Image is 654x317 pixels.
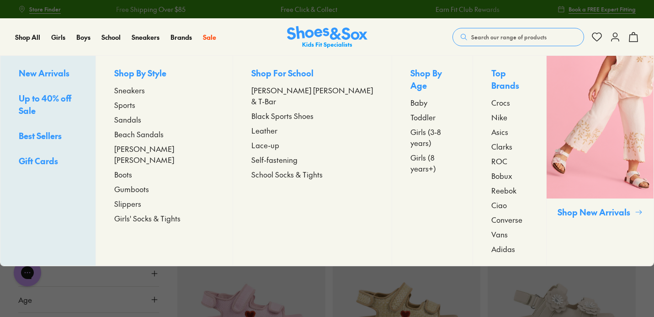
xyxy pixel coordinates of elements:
a: Sports [114,99,214,110]
a: Ciao [491,199,528,210]
span: Best Sellers [19,130,62,141]
a: Girls [51,32,65,42]
span: Adidas [491,243,515,254]
span: Sports [114,99,135,110]
span: Age [18,294,32,305]
a: Adidas [491,243,528,254]
span: Book a FREE Expert Fitting [569,5,636,13]
a: Bobux [491,170,528,181]
a: [PERSON_NAME] [PERSON_NAME] & T-Bar [251,85,373,107]
a: Brands [170,32,192,42]
a: Best Sellers [19,129,77,144]
p: Shop For School [251,67,373,81]
img: SNS_Logo_Responsive.svg [287,26,367,48]
span: ROC [491,156,507,167]
span: Crocs [491,97,510,108]
a: School [101,32,121,42]
a: Store Finder [18,1,61,17]
span: New Arrivals [19,67,69,79]
span: Slippers [114,198,141,209]
a: Girls (3-8 years) [410,126,454,148]
a: Shoes & Sox [287,26,367,48]
a: Sale [203,32,216,42]
a: Free Click & Collect [281,5,337,14]
a: Gumboots [114,183,214,194]
a: Boys [76,32,90,42]
p: Shop By Style [114,67,214,81]
span: Asics [491,126,508,137]
span: Search our range of products [471,33,547,41]
iframe: Gorgias live chat messenger [9,256,46,290]
a: Vans [491,229,528,240]
a: New Arrivals [19,67,77,81]
a: Leather [251,125,373,136]
button: Age [18,287,159,312]
a: Reebok [491,185,528,196]
a: Shop All [15,32,40,42]
a: Black Sports Shoes [251,110,373,121]
span: Converse [491,214,522,225]
span: Bobux [491,170,512,181]
a: Sneakers [132,32,160,42]
span: Store Finder [29,5,61,13]
a: Free Shipping Over $85 [116,5,186,14]
span: Black Sports Shoes [251,110,314,121]
p: Shop New Arrivals [558,206,631,218]
a: School Socks & Tights [251,169,373,180]
span: Beach Sandals [114,129,164,140]
span: Toddler [410,112,436,123]
span: Self-fastening [251,154,298,165]
a: Book a FREE Expert Fitting [558,1,636,17]
p: Shop By Age [410,67,454,93]
a: Baby [410,97,454,108]
a: Asics [491,126,528,137]
span: Vans [491,229,508,240]
a: Boots [114,169,214,180]
a: Sandals [114,114,214,125]
a: Self-fastening [251,154,373,165]
span: Boots [114,169,132,180]
span: Up to 40% off Sale [19,92,71,116]
span: Sandals [114,114,141,125]
a: Shop New Arrivals [546,56,654,266]
a: Earn Fit Club Rewards [436,5,500,14]
span: Leather [251,125,277,136]
button: Brand [18,261,159,286]
a: Girls (8 years+) [410,152,454,174]
a: [PERSON_NAME] [PERSON_NAME] [114,143,214,165]
a: ROC [491,156,528,167]
a: Converse [491,214,528,225]
a: Lace-up [251,140,373,150]
a: Clarks [491,141,528,152]
a: Gift Cards [19,155,77,169]
span: Baby [410,97,427,108]
a: Nike [491,112,528,123]
span: Reebok [491,185,516,196]
span: Gumboots [114,183,149,194]
a: Up to 40% off Sale [19,92,77,118]
a: Slippers [114,198,214,209]
a: Toddler [410,112,454,123]
span: Girls' Socks & Tights [114,213,181,224]
img: SNS_WEBASSETS_CollectionHero_Shop_Girls_1280x1600_1.png [547,56,654,199]
span: Nike [491,112,507,123]
a: Girls' Socks & Tights [114,213,214,224]
span: Lace-up [251,140,279,150]
span: School Socks & Tights [251,169,323,180]
a: Beach Sandals [114,129,214,140]
span: Sneakers [114,85,145,96]
a: Sneakers [114,85,214,96]
p: Top Brands [491,67,528,93]
button: Search our range of products [452,28,584,46]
